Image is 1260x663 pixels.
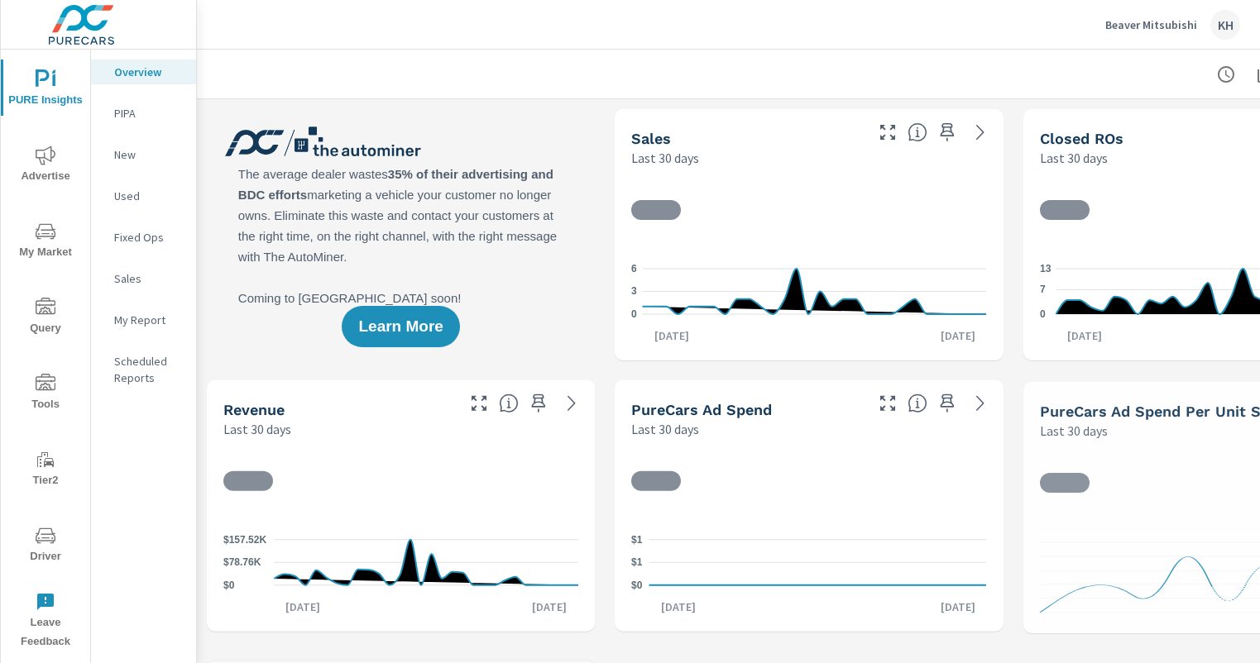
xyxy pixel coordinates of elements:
[223,580,235,591] text: $0
[6,222,85,262] span: My Market
[91,266,196,291] div: Sales
[6,450,85,490] span: Tier2
[114,64,183,80] p: Overview
[223,534,266,546] text: $157.52K
[967,119,994,145] a: See more details in report
[525,390,552,417] span: Save this to your personalized report
[631,580,643,591] text: $0
[274,599,332,615] p: [DATE]
[6,526,85,566] span: Driver
[358,319,443,334] span: Learn More
[91,308,196,332] div: My Report
[1040,130,1123,147] h5: Closed ROs
[223,419,291,439] p: Last 30 days
[631,556,643,568] text: $1
[91,101,196,126] div: PIPA
[114,105,183,122] p: PIPA
[6,298,85,338] span: Query
[1040,284,1046,295] text: 7
[631,148,699,168] p: Last 30 days
[631,419,699,439] p: Last 30 days
[342,306,459,347] button: Learn More
[114,353,183,386] p: Scheduled Reports
[1105,17,1197,32] p: Beaver Mitsubishi
[908,122,927,142] span: Number of vehicles sold by the dealership over the selected date range. [Source: This data is sou...
[631,130,671,147] h5: Sales
[499,394,519,413] span: Total sales revenue over the selected date range. [Source: This data is sourced from the dealer’s...
[223,401,285,418] h5: Revenue
[520,599,578,615] p: [DATE]
[874,119,901,145] button: Make Fullscreen
[631,401,772,418] h5: PureCars Ad Spend
[934,390,961,417] span: Save this to your personalized report
[91,184,196,208] div: Used
[6,374,85,414] span: Tools
[934,119,961,145] span: Save this to your personalized report
[1040,263,1052,274] text: 13
[929,599,987,615] p: [DATE]
[466,390,492,417] button: Make Fullscreen
[631,534,643,546] text: $1
[1056,327,1114,344] p: [DATE]
[6,69,85,110] span: PURE Insights
[1040,308,1046,320] text: 0
[91,225,196,250] div: Fixed Ops
[967,390,994,417] a: See more details in report
[631,263,637,274] text: 6
[91,349,196,390] div: Scheduled Reports
[1040,421,1108,441] p: Last 30 days
[223,556,261,568] text: $78.76K
[929,327,987,344] p: [DATE]
[114,229,183,246] p: Fixed Ops
[1,50,90,658] div: nav menu
[1040,148,1108,168] p: Last 30 days
[91,60,196,84] div: Overview
[643,327,701,344] p: [DATE]
[114,312,183,328] p: My Report
[91,142,196,167] div: New
[1210,10,1240,40] div: KH
[114,188,183,204] p: Used
[114,146,183,163] p: New
[874,390,901,417] button: Make Fullscreen
[6,145,85,186] span: Advertise
[114,270,183,287] p: Sales
[558,390,585,417] a: See more details in report
[631,308,637,320] text: 0
[6,592,85,651] span: Leave Feedback
[649,599,707,615] p: [DATE]
[908,394,927,413] span: Total cost of media for all PureCars channels for the selected dealership group over the selected...
[631,286,637,298] text: 3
